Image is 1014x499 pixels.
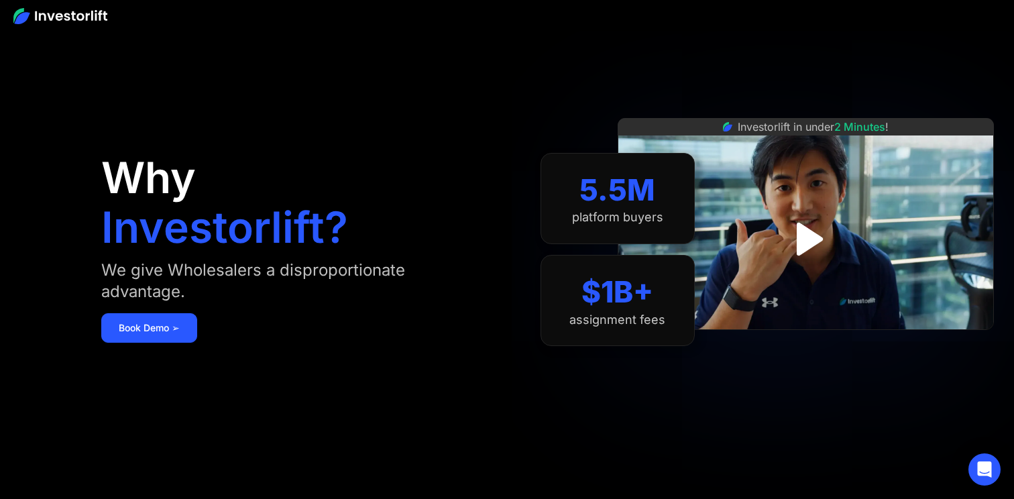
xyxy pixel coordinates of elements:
[834,120,885,133] span: 2 Minutes
[101,156,196,199] h1: Why
[101,260,466,302] div: We give Wholesalers a disproportionate advantage.
[738,119,889,135] div: Investorlift in under !
[101,313,197,343] a: Book Demo ➢
[581,274,653,310] div: $1B+
[101,206,348,249] h1: Investorlift?
[572,210,663,225] div: platform buyers
[776,209,836,269] a: open lightbox
[968,453,1001,486] div: Open Intercom Messenger
[569,313,665,327] div: assignment fees
[705,337,906,353] iframe: Customer reviews powered by Trustpilot
[579,172,655,208] div: 5.5M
